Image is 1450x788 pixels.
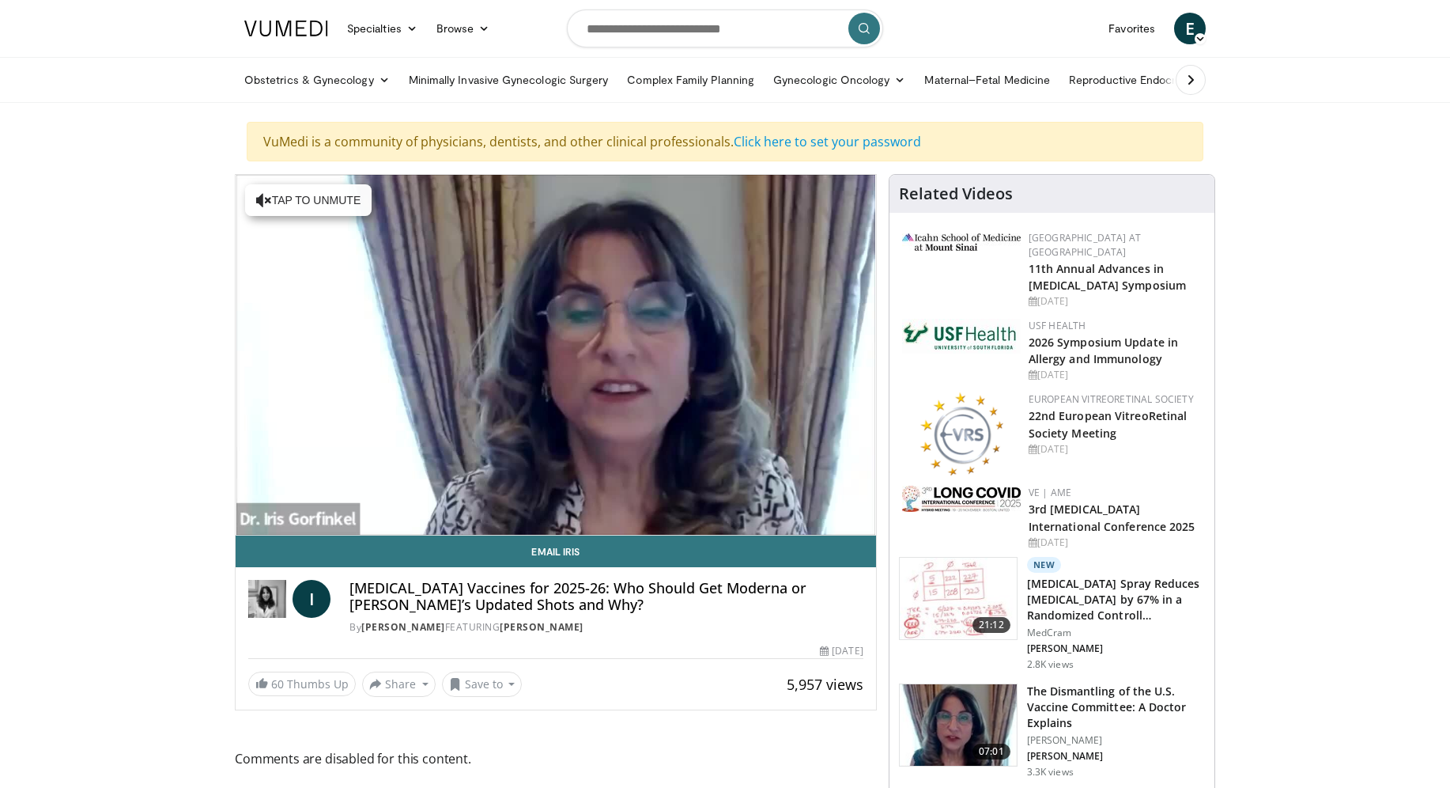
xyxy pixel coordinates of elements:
[1029,319,1086,332] a: USF Health
[900,558,1017,640] img: 500bc2c6-15b5-4613-8fa2-08603c32877b.150x105_q85_crop-smart_upscale.jpg
[442,672,523,697] button: Save to
[248,672,356,696] a: 60 Thumbs Up
[1029,392,1194,406] a: European VitreoRetinal Society
[900,684,1017,767] img: bf90d3d8-5314-48e2-9a88-53bc2fed6b7a.150x105_q85_crop-smart_upscale.jpg
[1029,231,1141,259] a: [GEOGRAPHIC_DATA] at [GEOGRAPHIC_DATA]
[235,64,399,96] a: Obstetrics & Gynecology
[248,580,286,618] img: Dr. Iris Gorfinkel
[1027,576,1205,623] h3: [MEDICAL_DATA] Spray Reduces [MEDICAL_DATA] by 67% in a Randomized Controll…
[1027,684,1205,731] h3: The Dismantling of the U.S. Vaccine Committee: A Doctor Explains
[1029,335,1178,366] a: 2026 Symposium Update in Allergy and Immunology
[399,64,618,96] a: Minimally Invasive Gynecologic Surgery
[349,580,863,614] h4: [MEDICAL_DATA] Vaccines for 2025-26: Who Should Get Moderna or [PERSON_NAME]’s Updated Shots and ...
[1027,642,1205,655] p: [PERSON_NAME]
[902,486,1021,512] img: a2792a71-925c-4fc2-b8ef-8d1b21aec2f7.png.150x105_q85_autocrop_double_scale_upscale_version-0.2.jpg
[734,133,921,150] a: Click here to set your password
[787,675,863,694] span: 5,957 views
[1027,734,1205,747] p: [PERSON_NAME]
[1029,486,1071,499] a: VE | AME
[1029,261,1186,293] a: 11th Annual Advances in [MEDICAL_DATA] Symposium
[1027,557,1062,573] p: New
[235,748,877,769] span: Comments are disabled for this content.
[764,64,915,96] a: Gynecologic Oncology
[500,620,583,634] a: [PERSON_NAME]
[617,64,764,96] a: Complex Family Planning
[293,580,330,618] a: I
[236,536,876,567] a: Email Iris
[1099,13,1165,44] a: Favorites
[236,175,876,536] video-js: Video Player
[362,672,436,697] button: Share
[271,676,284,691] span: 60
[349,620,863,635] div: By FEATURING
[919,392,1003,475] img: ee0f788f-b72d-444d-91fc-556bb330ec4c.png.150x105_q85_autocrop_double_scale_upscale_version-0.2.png
[1027,627,1205,639] p: MedCram
[245,184,372,216] button: Tap to unmute
[427,13,500,44] a: Browse
[1174,13,1206,44] a: E
[972,617,1010,633] span: 21:12
[567,9,883,47] input: Search topics, interventions
[902,233,1021,251] img: 3aa743c9-7c3f-4fab-9978-1464b9dbe89c.png.150x105_q85_autocrop_double_scale_upscale_version-0.2.jpg
[338,13,427,44] a: Specialties
[1027,658,1074,671] p: 2.8K views
[915,64,1059,96] a: Maternal–Fetal Medicine
[361,620,445,634] a: [PERSON_NAME]
[1029,294,1202,309] div: [DATE]
[1029,408,1188,440] a: 22nd European VitreoRetinal Society Meeting
[1029,368,1202,382] div: [DATE]
[899,684,1205,779] a: 07:01 The Dismantling of the U.S. Vaccine Committee: A Doctor Explains [PERSON_NAME] [PERSON_NAME...
[1027,766,1074,779] p: 3.3K views
[899,184,1013,203] h4: Related Videos
[820,644,863,658] div: [DATE]
[1029,536,1202,550] div: [DATE]
[244,21,328,36] img: VuMedi Logo
[1059,64,1324,96] a: Reproductive Endocrinology & [MEDICAL_DATA]
[899,557,1205,671] a: 21:12 New [MEDICAL_DATA] Spray Reduces [MEDICAL_DATA] by 67% in a Randomized Controll… MedCram [P...
[972,744,1010,760] span: 07:01
[1027,750,1205,763] p: [PERSON_NAME]
[1029,502,1195,533] a: 3rd [MEDICAL_DATA] International Conference 2025
[902,319,1021,354] img: 6ba8804a-8538-4002-95e7-a8f8012d4a11.png.150x105_q85_autocrop_double_scale_upscale_version-0.2.jpg
[1029,442,1202,457] div: [DATE]
[247,122,1203,161] div: VuMedi is a community of physicians, dentists, and other clinical professionals.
